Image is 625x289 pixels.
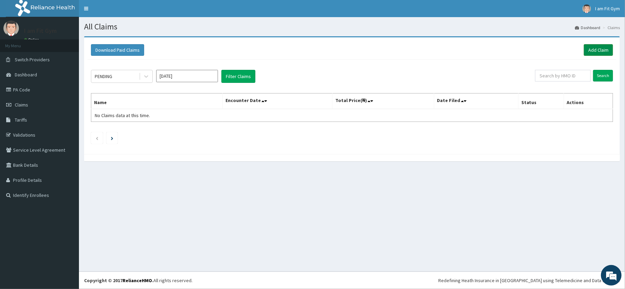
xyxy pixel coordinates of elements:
span: Tariffs [15,117,27,123]
a: Add Claim [584,44,613,56]
button: Download Paid Claims [91,44,144,56]
a: Online [24,37,40,42]
p: I am Fit Gym [24,28,57,34]
th: Total Price(₦) [332,93,434,109]
th: Name [91,93,223,109]
a: Previous page [95,135,99,141]
a: Next page [111,135,113,141]
h1: All Claims [84,22,620,31]
li: Claims [601,25,620,30]
th: Status [518,93,564,109]
div: Redefining Heath Insurance in [GEOGRAPHIC_DATA] using Telemedicine and Data Science! [438,277,620,284]
th: Encounter Date [222,93,332,109]
input: Search [593,70,613,81]
input: Select Month and Year [156,70,218,82]
button: Filter Claims [221,70,255,83]
input: Search by HMO ID [535,70,591,81]
th: Date Filed [434,93,518,109]
span: I am Fit Gym [595,5,620,12]
th: Actions [564,93,613,109]
footer: All rights reserved. [79,272,625,289]
span: No Claims data at this time. [95,112,150,118]
span: Dashboard [15,72,37,78]
span: Claims [15,102,28,108]
img: User Image [3,21,19,36]
a: Dashboard [575,25,600,30]
a: RelianceHMO [123,277,152,284]
span: Switch Providers [15,56,50,63]
strong: Copyright © 2017 . [84,277,153,284]
div: PENDING [95,73,112,80]
img: User Image [582,4,591,13]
